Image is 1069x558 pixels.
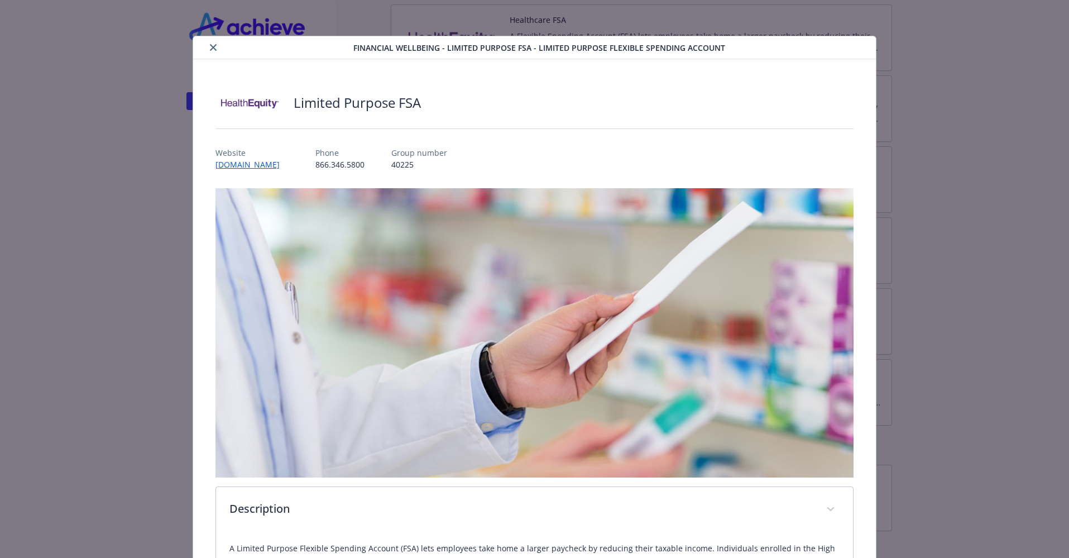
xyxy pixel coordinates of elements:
[353,42,725,54] span: Financial Wellbeing - Limited Purpose FSA - Limited Purpose Flexible Spending Account
[215,159,289,170] a: [DOMAIN_NAME]
[315,147,365,159] p: Phone
[229,500,813,517] p: Description
[391,159,447,170] p: 40225
[391,147,447,159] p: Group number
[215,147,289,159] p: Website
[215,188,854,478] img: banner
[294,93,421,112] h2: Limited Purpose FSA
[315,159,365,170] p: 866.346.5800
[216,487,854,533] div: Description
[215,86,282,120] img: Health Equity
[207,41,220,54] button: close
